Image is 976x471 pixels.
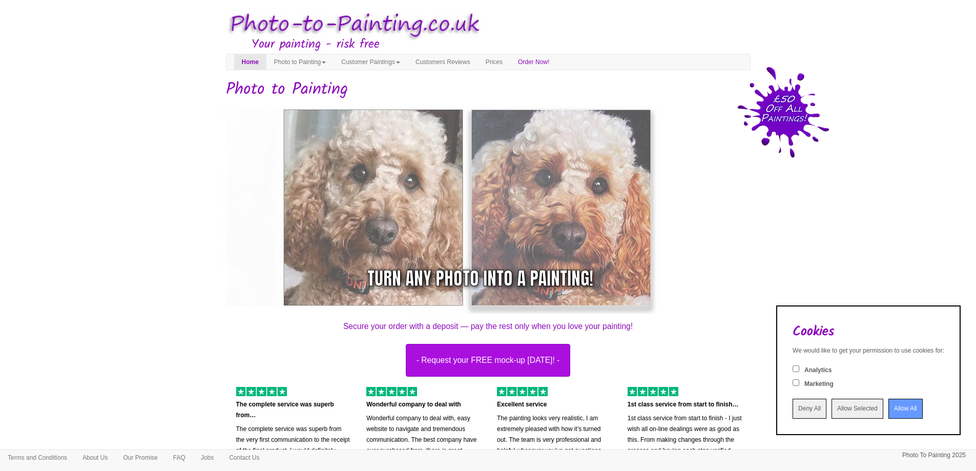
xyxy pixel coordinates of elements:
img: 5 of out 5 stars [628,387,678,396]
p: The complete service was superb from the very first communication to the receipt of the final pro... [236,424,351,467]
a: Photo to Painting [266,54,334,70]
a: - Request your FREE mock-up [DATE]! - [218,344,758,377]
input: Allow All [888,399,923,419]
a: Our Promise [115,450,165,465]
h2: Cookies [793,324,944,339]
a: Customer Paintings [334,54,408,70]
a: Jobs [193,450,221,465]
img: 50 pound price drop [737,67,829,158]
p: The complete service was superb from… [236,399,351,421]
img: Oil painting of a dog [218,101,603,314]
p: Wonderful company to deal with [366,399,482,410]
label: Analytics [804,366,832,375]
img: 5 of out 5 stars [236,387,287,396]
div: We would like to get your permission to use cookies for: [793,346,944,355]
input: Allow Selected [832,399,883,419]
a: FAQ [165,450,193,465]
a: Customers Reviews [408,54,478,70]
p: Excellent service [497,399,612,410]
input: Deny All [793,399,826,419]
h1: Photo to Painting [226,80,751,98]
label: Marketing [804,380,834,388]
a: Prices [478,54,510,70]
img: 5 of out 5 stars [366,387,417,396]
p: 1st class service from start to finish… [628,399,743,410]
a: About Us [75,450,115,465]
div: Turn any photo into a painting! [367,265,593,292]
h3: Your painting - risk free [252,38,751,51]
p: Photo To Painting 2025 [902,450,966,461]
img: Photo to Painting [221,5,483,45]
a: Order Now! [510,54,557,70]
a: Home [234,54,266,70]
img: monty-small.jpg [275,101,659,314]
button: - Request your FREE mock-up [DATE]! - [406,344,571,377]
img: 5 of out 5 stars [497,387,548,396]
a: Contact Us [221,450,267,465]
